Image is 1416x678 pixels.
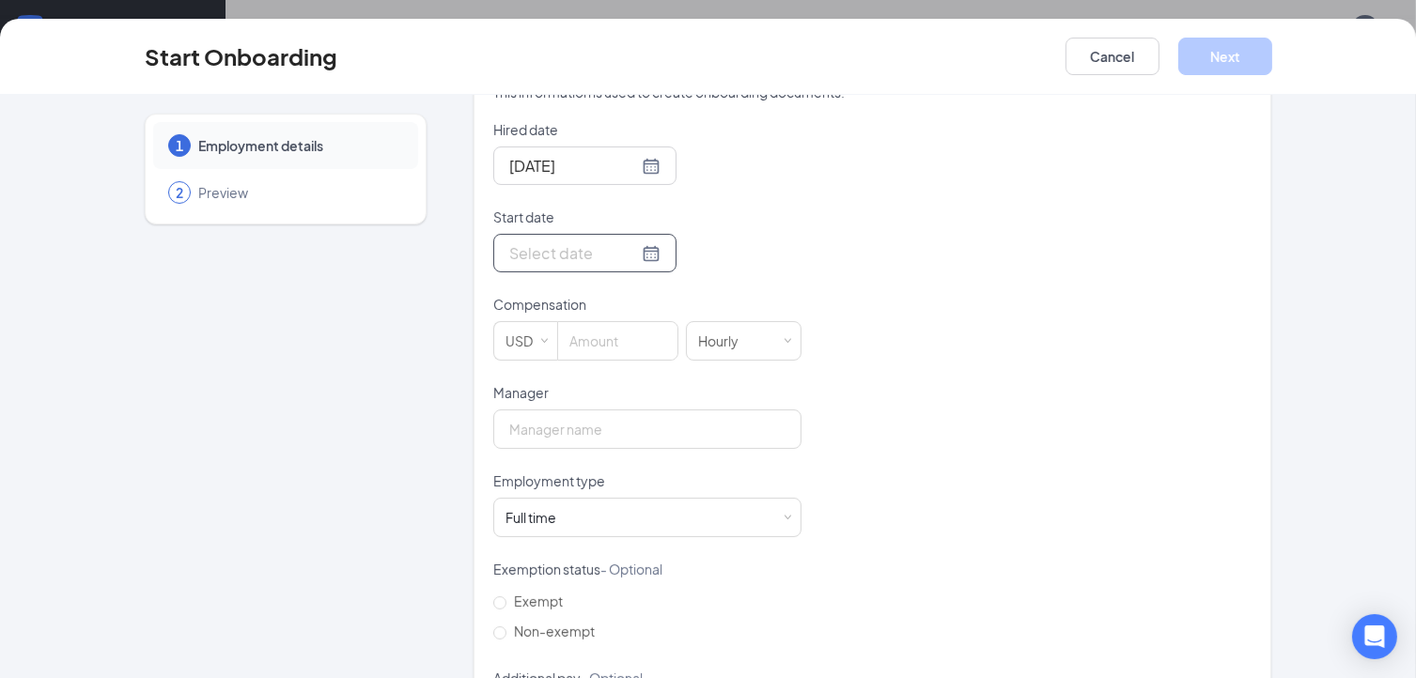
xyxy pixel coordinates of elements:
div: Hourly [698,322,752,360]
button: Next [1178,38,1272,75]
input: Manager name [493,409,801,449]
h3: Start Onboarding [145,40,337,72]
p: Employment type [493,471,801,490]
input: Aug 26, 2025 [509,154,638,177]
span: Preview [198,183,399,202]
div: USD [506,322,546,360]
span: 1 [176,136,183,155]
input: Select date [509,241,638,265]
div: Full time [506,508,556,527]
span: - Optional [600,561,662,578]
span: 2 [176,183,183,202]
p: Manager [493,383,801,402]
span: Non-exempt [506,623,602,639]
p: Start date [493,208,801,226]
p: Hired date [493,120,801,139]
button: Cancel [1066,38,1159,75]
p: Exemption status [493,560,801,578]
input: Amount [558,322,677,360]
div: Open Intercom Messenger [1352,614,1397,659]
span: Exempt [506,593,570,609]
div: [object Object] [506,508,569,527]
p: Compensation [493,295,801,314]
span: Employment details [198,136,399,155]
